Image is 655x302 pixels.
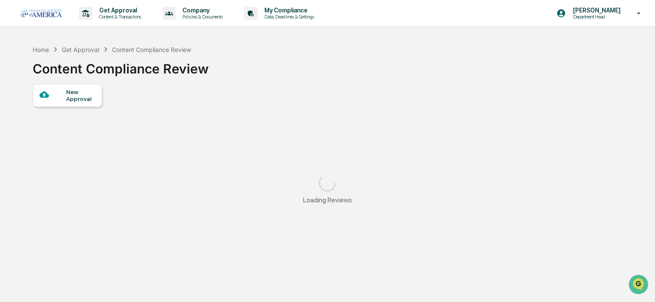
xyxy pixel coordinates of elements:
img: logo [21,9,62,17]
a: 🖐️Preclearance [5,105,59,120]
iframe: Open customer support [628,274,651,297]
div: Home [33,46,49,53]
div: Loading Reviews [303,196,352,204]
div: 🔎 [9,125,15,132]
p: [PERSON_NAME] [566,7,625,14]
div: New Approval [66,88,95,102]
img: 1746055101610-c473b297-6a78-478c-a979-82029cc54cd1 [9,66,24,81]
div: Content Compliance Review [112,46,191,53]
p: How can we help? [9,18,156,32]
p: Content & Transactions [92,14,146,20]
a: 🗄️Attestations [59,105,110,120]
p: Company [176,7,227,14]
p: Department Head [566,14,625,20]
div: We're available if you need us! [29,74,109,81]
div: 🗄️ [62,109,69,116]
p: Get Approval [92,7,146,14]
div: Start new chat [29,66,141,74]
p: Policies & Documents [176,14,227,20]
div: 🖐️ [9,109,15,116]
p: Data, Deadlines & Settings [258,14,318,20]
span: Preclearance [17,108,55,117]
span: Attestations [71,108,106,117]
div: Content Compliance Review [33,54,209,76]
span: Pylon [85,146,104,152]
button: Start new chat [146,68,156,79]
span: Data Lookup [17,125,54,133]
p: My Compliance [258,7,318,14]
a: 🔎Data Lookup [5,121,58,137]
a: Powered byPylon [61,145,104,152]
div: Get Approval [62,46,99,53]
